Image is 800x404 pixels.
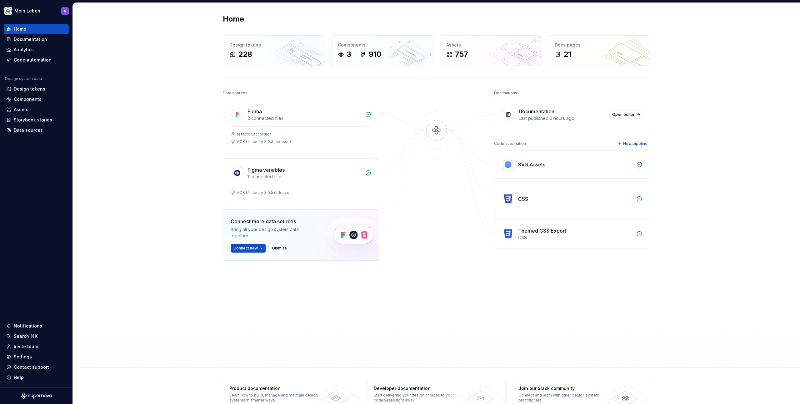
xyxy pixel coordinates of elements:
[14,374,24,381] div: Help
[14,26,26,32] div: Home
[4,362,69,372] button: Contact support
[4,352,69,362] a: Settings
[374,393,465,403] div: Start delivering your design choices to your codebases right away.
[14,86,45,92] div: Design tokens
[223,89,247,97] div: Data sources
[4,34,69,44] a: Documentation
[229,385,320,392] div: Product documentation
[612,112,635,117] span: Open editor
[518,227,566,234] div: Themed CSS Export
[4,24,69,34] a: Home
[4,84,69,94] a: Design tokens
[374,385,465,392] div: Developer documentation
[14,343,38,350] div: Invite team
[338,42,427,48] div: Components
[4,94,69,104] a: Components
[609,110,642,119] a: Open editor
[223,158,379,203] a: Figma variables1 connected filesAOK UI Library 3.0.5 (adesso)
[4,55,69,65] a: Code automation
[237,190,291,195] div: AOK UI Library 3.0.5 (adesso)
[555,42,644,48] div: Docs pages
[4,321,69,331] button: Notifications
[21,393,52,399] svg: Supernova Logo
[623,141,647,146] span: New pipeline
[1,4,71,17] button: Mein LebenS
[223,14,244,24] h2: Home
[519,115,606,121] div: Last published 2 hours ago
[369,49,381,59] div: 910
[14,323,42,329] div: Notifications
[14,8,40,14] div: Mein Leben
[518,195,528,203] div: CSS
[14,354,32,360] div: Settings
[247,166,285,174] div: Figma variables
[518,234,632,241] div: CSS
[4,125,69,135] a: Data sources
[14,47,34,53] div: Analytics
[231,244,266,253] button: Connect new
[563,49,571,59] div: 21
[223,35,325,66] a: Design tokens228
[14,364,49,370] div: Contact support
[347,49,351,59] div: 3
[272,246,287,251] span: Dismiss
[247,108,262,115] div: Figma
[14,57,52,63] div: Code automation
[14,333,37,339] div: Search ⌘K
[14,127,43,133] div: Data sources
[229,42,318,48] div: Design tokens
[238,49,252,59] div: 228
[269,244,290,253] button: Dismiss
[4,331,69,341] button: Search ⌘K
[4,372,69,382] button: Help
[14,36,47,42] div: Documentation
[231,226,315,239] div: Bring all your design system data together.
[4,7,12,15] img: df5db9ef-aba0-4771-bf51-9763b7497661.png
[519,108,554,115] div: Documentation
[64,8,66,13] div: S
[237,132,272,137] div: refactor_accordion
[223,100,379,152] a: Figma2 connected filesrefactor_accordionAOK UI Library 3.0.3 (adesso)
[518,385,609,392] div: Join our Slack community
[247,174,361,180] div: 1 connected files
[4,105,69,115] a: Assets
[446,42,535,48] div: Assets
[237,139,291,144] div: AOK UI Library 3.0.3 (adesso)
[5,76,42,81] div: Design system data
[4,342,69,352] a: Invite team
[518,393,609,403] div: Connect and learn with other design system practitioners.
[14,117,52,123] div: Storybook stories
[331,35,433,66] a: Components3910
[494,139,526,148] div: Code automation
[548,35,650,66] a: Docs pages21
[14,96,42,102] div: Components
[4,45,69,55] a: Analytics
[4,115,69,125] a: Storybook stories
[231,218,315,225] div: Connect more data sources
[518,161,545,168] div: SVG Assets
[233,246,258,251] span: Connect new
[229,393,320,403] div: Learn how to build, manage and maintain design systems in smarter ways.
[455,49,468,59] div: 757
[494,89,517,97] div: Destinations
[247,115,361,121] div: 2 connected files
[615,139,650,148] button: New pipeline
[14,106,28,113] div: Assets
[440,35,542,66] a: Assets757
